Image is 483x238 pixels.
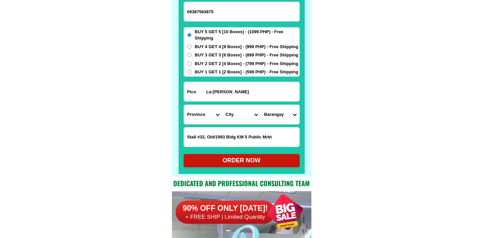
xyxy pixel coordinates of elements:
input: Input phone_number [184,2,299,21]
span: BUY 2 GET 2 [4 Boxes] - (799 PHP) - Free Shipping [195,60,298,67]
span: BUY 1 GET 1 [2 Boxes] - (599 PHP) - Free Shipping [195,69,298,75]
input: BUY 5 GET 5 [10 Boxes] - (1099 PHP) - Free Shipping [187,33,192,37]
div: ORDER NOW [184,156,300,165]
span: BUY 4 GET 4 [8 Boxes] - (999 PHP) - Free Shipping [195,43,298,50]
h6: 90% OFF ONLY [DATE]! [176,203,275,213]
span: BUY 5 GET 5 [10 Boxes] - (1099 PHP) - Free Shipping [195,29,299,41]
select: Select district [222,105,261,124]
input: BUY 3 GET 3 [6 Boxes] - (899 PHP) - Free Shipping [187,53,192,57]
select: Select commune [261,105,299,124]
input: Input address [184,82,299,101]
input: Input LANDMARKOFLOCATION [184,127,299,147]
h2: Dedicated and professional consulting team [172,178,311,188]
h6: + FREE SHIP | Limited Quantily [176,213,275,221]
input: BUY 2 GET 2 [4 Boxes] - (799 PHP) - Free Shipping [187,61,192,66]
span: BUY 3 GET 3 [6 Boxes] - (899 PHP) - Free Shipping [195,52,298,58]
input: BUY 1 GET 1 [2 Boxes] - (599 PHP) - Free Shipping [187,70,192,74]
input: BUY 4 GET 4 [8 Boxes] - (999 PHP) - Free Shipping [187,44,192,49]
select: Select province [184,105,222,124]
